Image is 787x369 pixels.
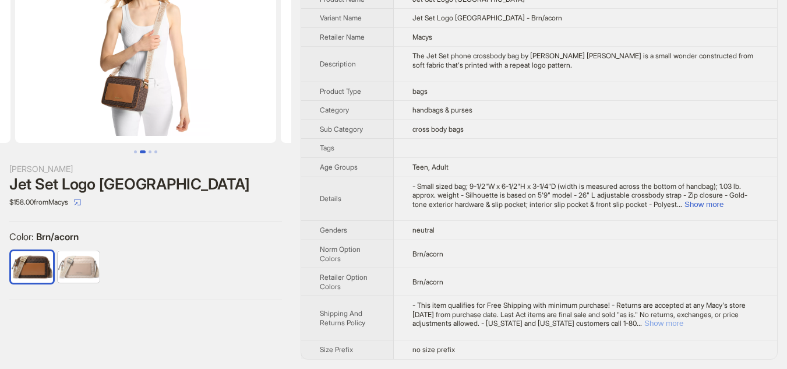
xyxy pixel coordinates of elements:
span: Macys [412,33,432,41]
button: Expand [644,319,683,328]
span: Retailer Name [320,33,365,41]
span: Sub Category [320,125,363,133]
img: Light Sand [58,251,100,283]
span: - This item qualifies for Free Shipping with minimum purchase! - Returns are accepted at any Macy... [412,301,746,328]
span: Size Prefix [320,345,353,354]
span: Norm Option Colors [320,245,361,263]
span: ... [677,200,682,209]
button: Go to slide 3 [149,150,151,153]
span: Brn/acorn [412,249,443,258]
div: - This item qualifies for Free Shipping with minimum purchase! - Returns are accepted at any Macy... [412,301,758,328]
span: Genders [320,226,347,234]
label: available [58,250,100,282]
span: bags [412,87,428,96]
span: Variant Name [320,13,362,22]
button: Go to slide 1 [134,150,137,153]
img: Brn/acorn [11,251,53,283]
div: The Jet Set phone crossbody bag by MICHAEL Michael Kors is a small wonder constructed from soft f... [412,51,758,69]
div: $158.00 from Macys [9,193,282,212]
span: select [74,199,81,206]
span: Brn/acorn [412,277,443,286]
span: - Small sized bag; 9-1/2"W x 6-1/2"H x 3-1/4"D (width is measured across the bottom of handbag); ... [412,182,747,209]
span: Retailer Option Colors [320,273,368,291]
span: Category [320,106,349,114]
span: neutral [412,226,435,234]
span: Age Groups [320,163,358,171]
span: ... [637,319,642,328]
label: available [11,250,53,282]
button: Expand [684,200,724,209]
div: [PERSON_NAME] [9,163,282,175]
div: - Small sized bag; 9-1/2"W x 6-1/2"H x 3-1/4"D (width is measured across the bottom of handbag); ... [412,182,758,209]
button: Go to slide 2 [140,150,146,153]
span: Tags [320,143,334,152]
span: Details [320,194,341,203]
span: Jet Set Logo [GEOGRAPHIC_DATA] - Brn/acorn [412,13,562,22]
span: Product Type [320,87,361,96]
span: no size prefix [412,345,455,354]
div: Jet Set Logo [GEOGRAPHIC_DATA] [9,175,282,193]
span: Brn/acorn [36,231,79,243]
span: handbags & purses [412,106,472,114]
span: Teen, Adult [412,163,449,171]
span: Description [320,59,356,68]
button: Go to slide 4 [154,150,157,153]
span: Shipping And Returns Policy [320,309,365,327]
span: Color : [9,231,36,243]
span: cross body bags [412,125,464,133]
